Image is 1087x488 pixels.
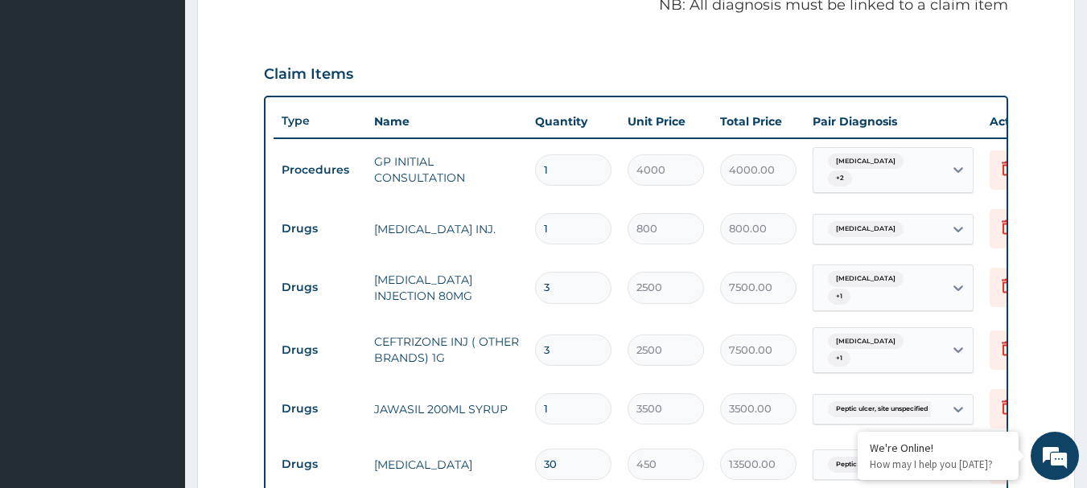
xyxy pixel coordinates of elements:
td: CEFTRIZONE INJ ( OTHER BRANDS) 1G [366,326,527,374]
div: We're Online! [870,441,1007,455]
span: + 2 [828,170,852,187]
th: Name [366,105,527,137]
span: [MEDICAL_DATA] [828,154,904,170]
textarea: Type your message and hit 'Enter' [8,321,307,377]
div: Minimize live chat window [264,8,303,47]
span: Peptic ulcer, site unspecified [828,401,937,417]
td: Procedures [274,155,366,185]
td: [MEDICAL_DATA] INJ. [366,213,527,245]
td: Drugs [274,214,366,244]
th: Type [274,106,366,136]
td: Drugs [274,273,366,302]
p: How may I help you today? [870,457,1007,471]
th: Actions [982,105,1062,137]
th: Quantity [527,105,620,137]
span: [MEDICAL_DATA] [828,221,904,237]
td: JAWASIL 200ML SYRUP [366,393,527,425]
div: Chat with us now [84,90,270,111]
img: d_794563401_company_1708531726252_794563401 [30,80,65,121]
span: + 1 [828,351,850,367]
td: Drugs [274,394,366,424]
th: Total Price [712,105,805,137]
td: [MEDICAL_DATA] [366,449,527,481]
th: Unit Price [620,105,712,137]
td: [MEDICAL_DATA] INJECTION 80MG [366,264,527,312]
td: Drugs [274,335,366,365]
td: Drugs [274,449,366,479]
span: + 1 [828,289,850,305]
span: [MEDICAL_DATA] [828,271,904,287]
td: GP INITIAL CONSULTATION [366,146,527,194]
span: [MEDICAL_DATA] [828,334,904,350]
th: Pair Diagnosis [805,105,982,137]
span: Peptic ulcer, site unspecified [828,457,937,473]
h3: Claim Items [264,66,353,84]
span: We're online! [93,143,222,306]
